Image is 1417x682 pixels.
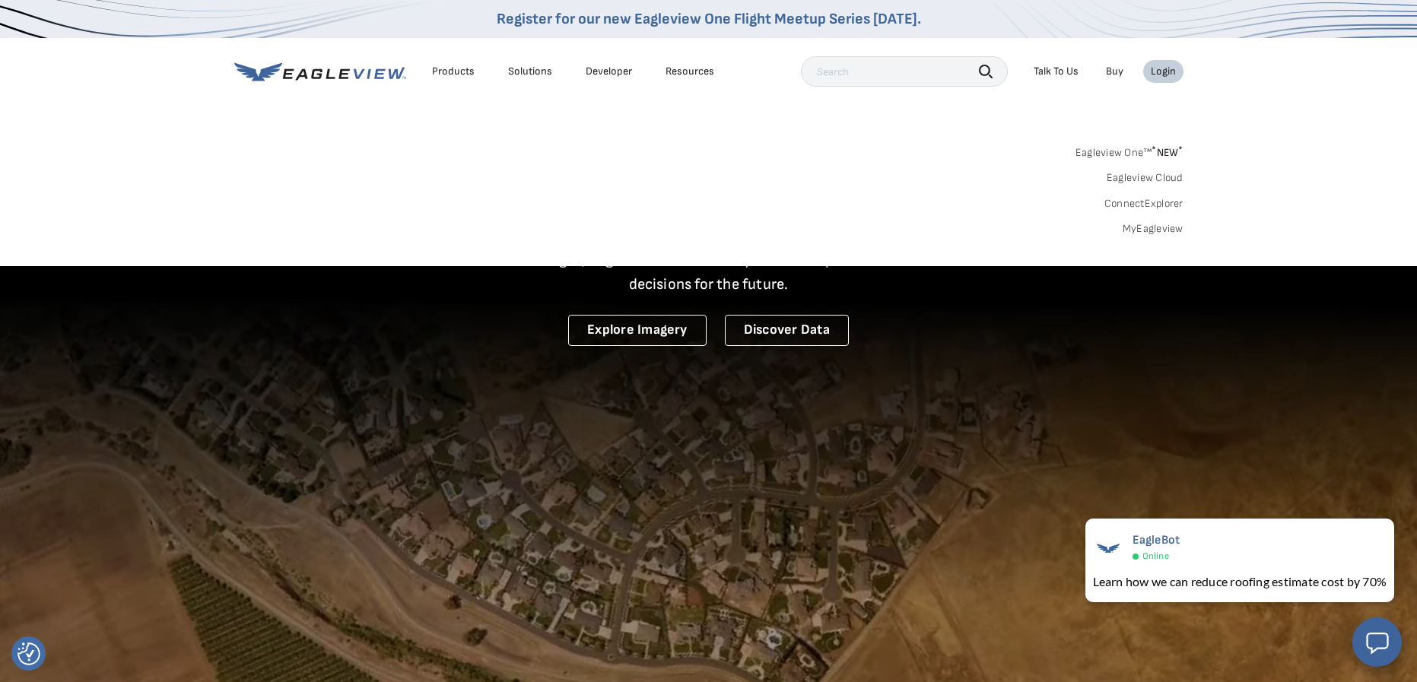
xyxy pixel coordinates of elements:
span: Online [1142,550,1169,562]
img: EagleBot [1093,533,1123,563]
a: ConnectExplorer [1104,197,1183,211]
img: Revisit consent button [17,642,40,665]
button: Open chat window [1352,617,1402,667]
div: Products [432,65,475,78]
div: Resources [666,65,714,78]
a: Eagleview One™*NEW* [1075,141,1183,159]
a: Explore Imagery [568,315,707,346]
div: Learn how we can reduce roofing estimate cost by 70% [1093,573,1387,591]
div: Solutions [508,65,552,78]
span: EagleBot [1133,533,1180,547]
a: Discover Data [725,315,849,346]
div: Login [1151,65,1176,78]
span: NEW [1152,146,1183,159]
a: MyEagleview [1123,222,1183,236]
a: Buy [1106,65,1123,78]
input: Search [801,56,1008,87]
a: Eagleview Cloud [1107,171,1183,185]
a: Register for our new Eagleview One Flight Meetup Series [DATE]. [497,10,921,28]
button: Consent Preferences [17,642,40,665]
a: Developer [586,65,632,78]
div: Talk To Us [1034,65,1079,78]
